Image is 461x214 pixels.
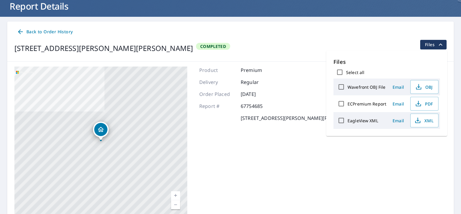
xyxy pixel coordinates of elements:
[93,122,109,140] div: Dropped pin, building 1, Residential property, 7615 Blue Gill Dr Peyton, CO 80831
[410,80,438,94] button: OBJ
[420,40,447,49] button: filesDropdownBtn-67754685
[391,118,405,123] span: Email
[410,114,438,127] button: XML
[389,82,408,92] button: Email
[171,191,180,200] a: Current Level 17, Zoom In
[199,91,235,98] p: Order Placed
[348,101,386,107] label: ECPremium Report
[348,118,378,123] label: EagleView XML
[241,79,277,86] p: Regular
[14,43,193,54] div: [STREET_ADDRESS][PERSON_NAME][PERSON_NAME]
[241,67,277,74] p: Premium
[410,97,438,111] button: PDF
[199,103,235,110] p: Report #
[171,200,180,209] a: Current Level 17, Zoom Out
[333,58,440,66] p: Files
[389,116,408,125] button: Email
[414,100,433,107] span: PDF
[389,99,408,108] button: Email
[414,83,433,91] span: OBJ
[346,70,364,75] label: Select all
[199,67,235,74] p: Product
[414,117,433,124] span: XML
[241,91,277,98] p: [DATE]
[391,101,405,107] span: Email
[241,114,361,122] p: [STREET_ADDRESS][PERSON_NAME][PERSON_NAME]
[391,84,405,90] span: Email
[348,84,385,90] label: Wavefront OBJ File
[197,43,230,49] span: Completed
[199,79,235,86] p: Delivery
[14,26,75,37] a: Back to Order History
[241,103,277,110] p: 67754685
[17,28,73,36] span: Back to Order History
[425,41,444,48] span: Files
